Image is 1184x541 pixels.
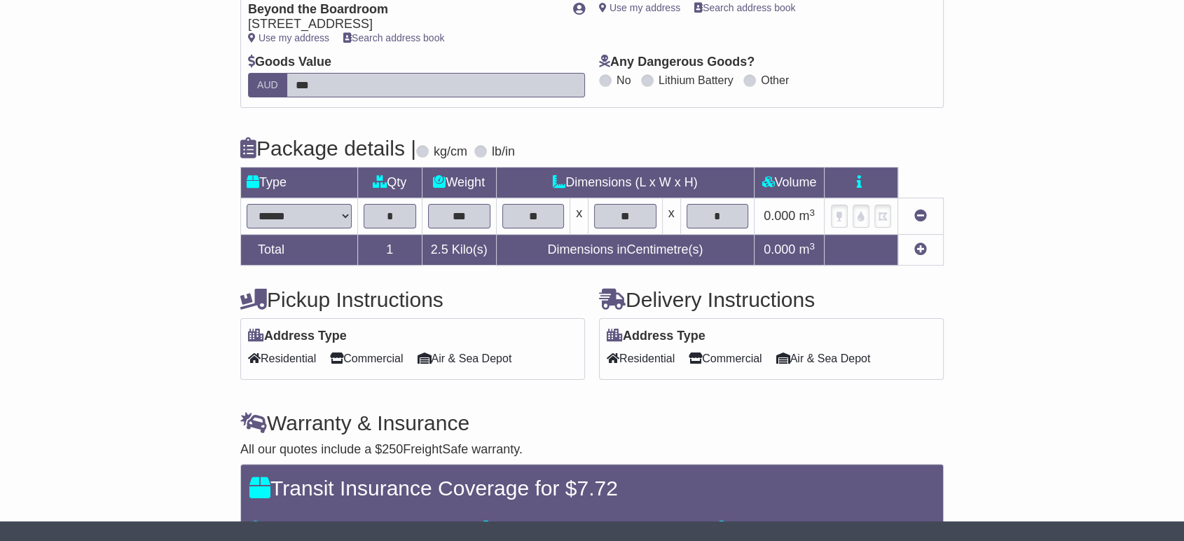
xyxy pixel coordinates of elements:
[422,235,496,266] td: Kilo(s)
[708,521,942,536] div: If your package is stolen
[240,411,944,434] h4: Warranty & Insurance
[914,209,927,223] a: Remove this item
[431,242,448,256] span: 2.5
[809,241,815,252] sup: 3
[422,167,496,198] td: Weight
[659,74,734,87] label: Lithium Battery
[689,348,762,369] span: Commercial
[241,235,358,266] td: Total
[248,348,316,369] span: Residential
[764,242,795,256] span: 0.000
[492,144,515,160] label: lb/in
[496,167,754,198] td: Dimensions (L x W x H)
[249,477,935,500] h4: Transit Insurance Coverage for $
[248,17,559,32] div: [STREET_ADDRESS]
[607,348,675,369] span: Residential
[764,209,795,223] span: 0.000
[248,329,347,344] label: Address Type
[694,2,795,13] a: Search address book
[241,167,358,198] td: Type
[799,242,815,256] span: m
[240,288,585,311] h4: Pickup Instructions
[754,167,824,198] td: Volume
[761,74,789,87] label: Other
[418,348,512,369] span: Air & Sea Depot
[358,167,422,198] td: Qty
[242,521,476,536] div: Loss of your package
[248,32,329,43] a: Use my address
[662,198,680,235] td: x
[776,348,871,369] span: Air & Sea Depot
[434,144,467,160] label: kg/cm
[599,288,944,311] h4: Delivery Instructions
[809,207,815,218] sup: 3
[240,137,416,160] h4: Package details |
[577,477,617,500] span: 7.72
[330,348,403,369] span: Commercial
[358,235,422,266] td: 1
[607,329,705,344] label: Address Type
[248,55,331,70] label: Goods Value
[343,32,444,43] a: Search address book
[570,198,588,235] td: x
[240,442,944,458] div: All our quotes include a $ FreightSafe warranty.
[248,2,559,18] div: Beyond the Boardroom
[599,2,680,13] a: Use my address
[799,209,815,223] span: m
[914,242,927,256] a: Add new item
[382,442,403,456] span: 250
[599,55,755,70] label: Any Dangerous Goods?
[476,521,709,536] div: Damage to your package
[496,235,754,266] td: Dimensions in Centimetre(s)
[617,74,631,87] label: No
[248,73,287,97] label: AUD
